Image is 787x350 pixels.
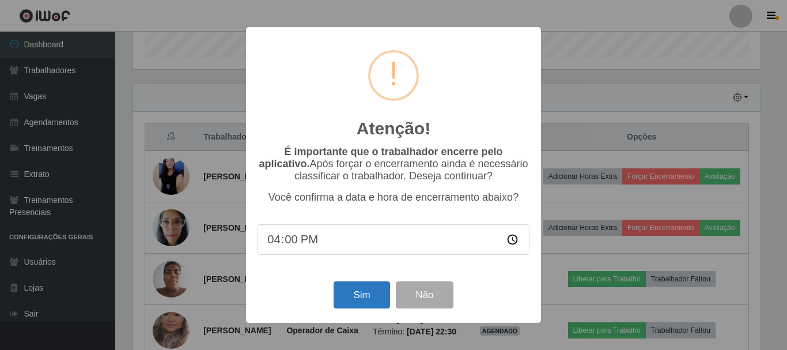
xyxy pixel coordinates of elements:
button: Não [396,281,453,308]
h2: Atenção! [357,118,430,139]
p: Você confirma a data e hora de encerramento abaixo? [258,191,529,204]
p: Após forçar o encerramento ainda é necessário classificar o trabalhador. Deseja continuar? [258,146,529,182]
b: É importante que o trabalhador encerre pelo aplicativo. [259,146,502,170]
button: Sim [334,281,389,308]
